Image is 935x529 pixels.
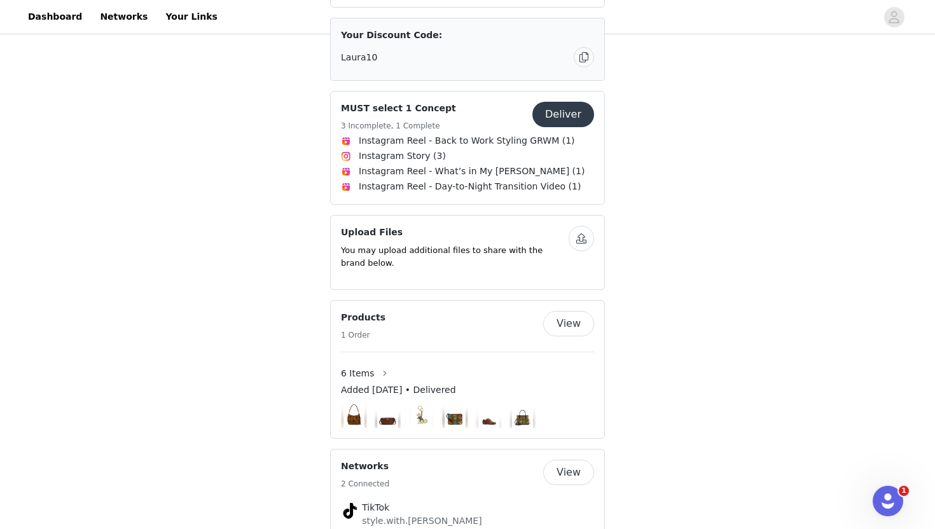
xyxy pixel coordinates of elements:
[873,486,903,516] iframe: Intercom live chat
[341,460,389,473] h4: Networks
[341,244,569,269] p: You may upload additional files to share with the brand below.
[478,402,500,428] img: Silvio Oxford Shoes - Perforated Leather ‑ Tan
[341,29,442,42] span: Your Discount Code:
[888,7,900,27] div: avatar
[341,51,377,64] span: Laura10
[899,486,909,496] span: 1
[532,102,594,127] button: Deliver
[341,399,367,431] img: Image Background Blur
[158,3,225,31] a: Your Links
[341,182,351,192] img: Instagram Reels Icon
[359,180,581,193] span: Instagram Reel - Day-to-Night Transition Video (1)
[20,3,90,31] a: Dashboard
[341,478,389,490] h5: 2 Connected
[509,399,536,431] img: Image Background Blur
[341,136,351,146] img: Instagram Reels Icon
[341,311,385,324] h4: Products
[341,226,569,239] h4: Upload Files
[92,3,155,31] a: Networks
[359,149,446,163] span: Instagram Story (3)
[341,383,456,397] span: Added [DATE] • Delivered
[442,399,468,431] img: Image Background Blur
[359,134,575,148] span: Instagram Reel - Back to Work Styling GRWM (1)
[341,120,456,132] h5: 3 Incomplete, 1 Complete
[543,311,594,336] button: View
[512,402,534,428] img: Genovese Satchel - Tuscan Fields Embroidery
[341,367,375,380] span: 6 Items
[408,399,434,431] img: Image Background Blur
[476,399,502,431] img: Image Background Blur
[341,329,385,341] h5: 1 Order
[330,91,605,205] div: MUST select 1 Concept
[341,151,351,161] img: Instagram Icon
[330,300,605,439] div: Products
[375,399,401,431] img: Image Background Blur
[445,402,466,428] img: Cassini Wristlet - Tuscan Fields Embroidery
[362,501,573,514] h4: TikTok
[411,402,433,428] img: Molly Bag Charm - Tuscan Fields
[341,167,351,177] img: Instagram Reels Icon
[359,165,585,178] span: Instagram Reel - What’s in My [PERSON_NAME] (1)
[377,402,399,428] img: Yanna Belt Bag - Vintage Distressed Leather
[362,514,573,528] p: style.with.[PERSON_NAME]
[341,102,456,115] h4: MUST select 1 Concept
[543,460,594,485] button: View
[343,402,365,428] img: Castelli Hobo - Suede Leather Weave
